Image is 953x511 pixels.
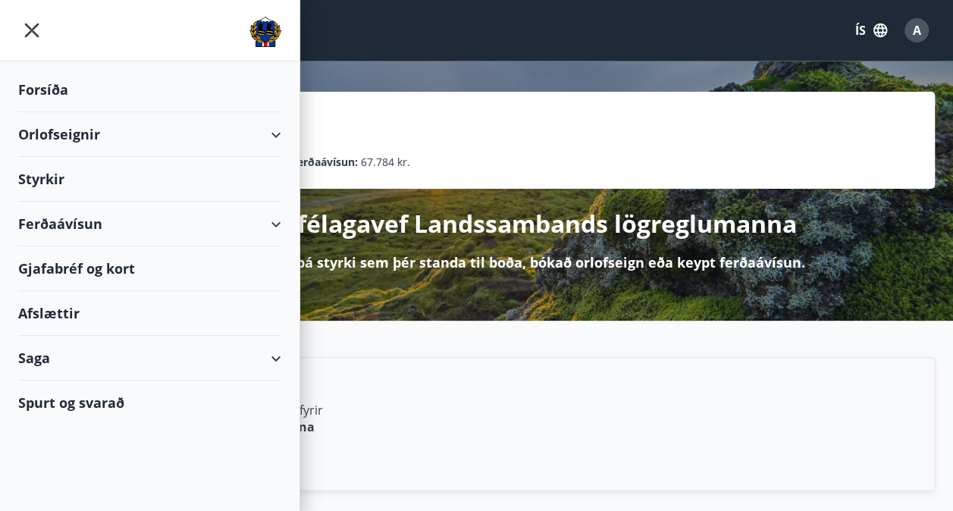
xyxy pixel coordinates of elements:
div: Ferðaávísun [18,202,281,246]
div: Styrkir [18,157,281,202]
button: menu [18,17,45,44]
div: Afslættir [18,291,281,336]
p: Ferðaávísun : [291,154,358,171]
span: A [913,22,921,39]
div: Orlofseignir [18,112,281,157]
button: ÍS [847,17,895,44]
button: A [898,12,935,49]
div: Saga [18,336,281,381]
div: Spurt og svarað [18,381,281,425]
p: Hér getur þú sótt um þá styrki sem þér standa til boða, bókað orlofseign eða keypt ferðaávísun. [148,252,805,272]
span: 67.784 kr. [361,154,410,171]
div: Forsíða [18,67,281,112]
img: union_logo [249,17,281,47]
div: Gjafabréf og kort [18,246,281,291]
p: Velkomin á félagavef Landssambands lögreglumanna [157,207,797,240]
